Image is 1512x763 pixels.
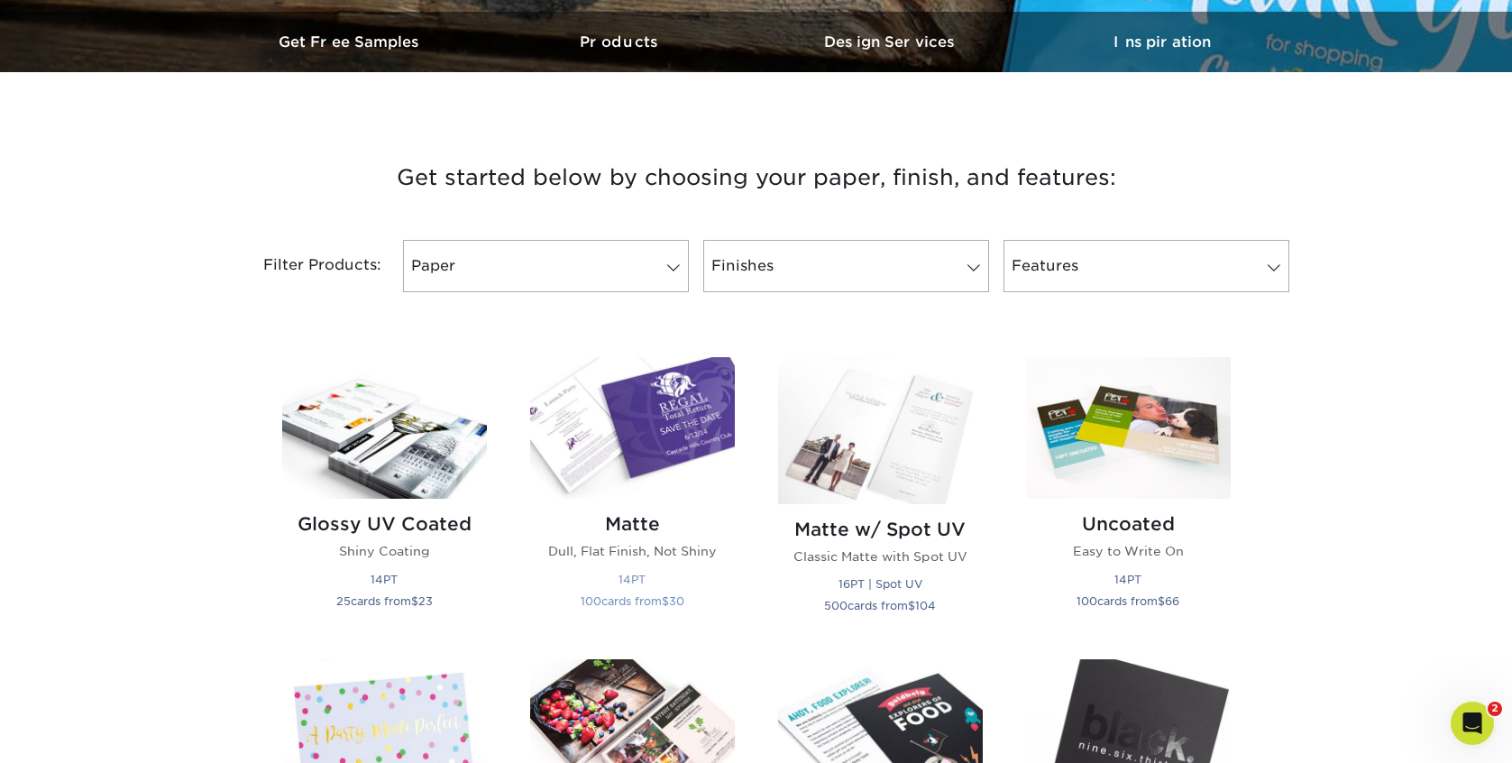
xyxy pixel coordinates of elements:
span: 66 [1165,594,1179,608]
small: cards from [581,594,684,608]
h3: Products [486,33,756,51]
p: Classic Matte with Spot UV [778,547,983,565]
a: Matte w/ Spot UV Postcards Matte w/ Spot UV Classic Matte with Spot UV 16PT | Spot UV 500cards fr... [778,357,983,638]
h2: Uncoated [1026,513,1231,535]
span: $ [662,594,669,608]
a: Design Services [756,12,1027,72]
iframe: Intercom live chat [1451,702,1494,745]
h3: Design Services [756,33,1027,51]
a: Get Free Samples [215,12,486,72]
span: $ [1158,594,1165,608]
div: Filter Products: [215,240,396,292]
img: Glossy UV Coated Postcards [282,357,487,499]
small: cards from [336,594,433,608]
span: $ [411,594,418,608]
a: Paper [403,240,689,292]
span: 500 [824,599,848,612]
a: Inspiration [1027,12,1297,72]
p: Easy to Write On [1026,542,1231,560]
h3: Inspiration [1027,33,1297,51]
img: Matte Postcards [530,357,735,499]
a: Matte Postcards Matte Dull, Flat Finish, Not Shiny 14PT 100cards from$30 [530,357,735,638]
span: 2 [1488,702,1502,716]
span: 100 [581,594,601,608]
a: Glossy UV Coated Postcards Glossy UV Coated Shiny Coating 14PT 25cards from$23 [282,357,487,638]
p: Shiny Coating [282,542,487,560]
h2: Glossy UV Coated [282,513,487,535]
small: 14PT [619,573,646,586]
h2: Matte [530,513,735,535]
span: 30 [669,594,684,608]
h3: Get Free Samples [215,33,486,51]
span: 23 [418,594,433,608]
small: 14PT [371,573,398,586]
p: Dull, Flat Finish, Not Shiny [530,542,735,560]
img: Uncoated Postcards [1026,357,1231,499]
a: Products [486,12,756,72]
a: Finishes [703,240,989,292]
small: cards from [1077,594,1179,608]
span: $ [908,599,915,612]
small: 16PT | Spot UV [838,577,922,591]
h2: Matte w/ Spot UV [778,519,983,540]
img: Matte w/ Spot UV Postcards [778,357,983,503]
span: 25 [336,594,351,608]
small: cards from [824,599,936,612]
span: 104 [915,599,936,612]
small: 14PT [1114,573,1141,586]
a: Uncoated Postcards Uncoated Easy to Write On 14PT 100cards from$66 [1026,357,1231,638]
h3: Get started below by choosing your paper, finish, and features: [229,137,1284,218]
span: 100 [1077,594,1097,608]
a: Features [1003,240,1289,292]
